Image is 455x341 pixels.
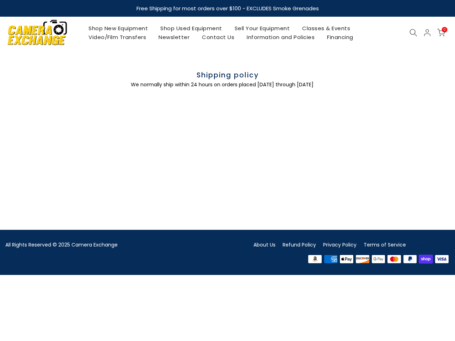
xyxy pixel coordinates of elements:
[5,240,222,249] div: All Rights Reserved © 2025 Camera Exchange
[402,254,418,264] img: paypal
[323,241,357,248] a: Privacy Policy
[413,241,450,248] a: Shipping Policy
[196,33,241,42] a: Contact Us
[321,33,360,42] a: Financing
[154,24,229,33] a: Shop Used Equipment
[442,27,447,32] span: 0
[437,29,445,37] a: 0
[339,254,355,264] img: apple pay
[253,241,275,248] a: About Us
[323,254,339,264] img: american express
[82,24,154,33] a: Shop New Equipment
[386,254,402,264] img: master
[418,254,434,264] img: shopify pay
[370,254,386,264] img: google pay
[364,241,406,248] a: Terms of Service
[228,24,296,33] a: Sell Your Equipment
[136,5,319,12] strong: Free Shipping for most orders over $100 - EXCLUDES Smoke Grenades
[434,254,450,264] img: visa
[152,33,196,42] a: Newsletter
[241,33,321,42] a: Information and Policies
[131,80,325,89] div: We normally ship within 24 hours on orders placed [DATE] through [DATE]
[307,254,323,264] img: amazon payments
[82,33,152,42] a: Video/Film Transfers
[283,241,316,248] a: Refund Policy
[296,24,357,33] a: Classes & Events
[355,254,371,264] img: discover
[131,70,325,80] h1: Shipping policy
